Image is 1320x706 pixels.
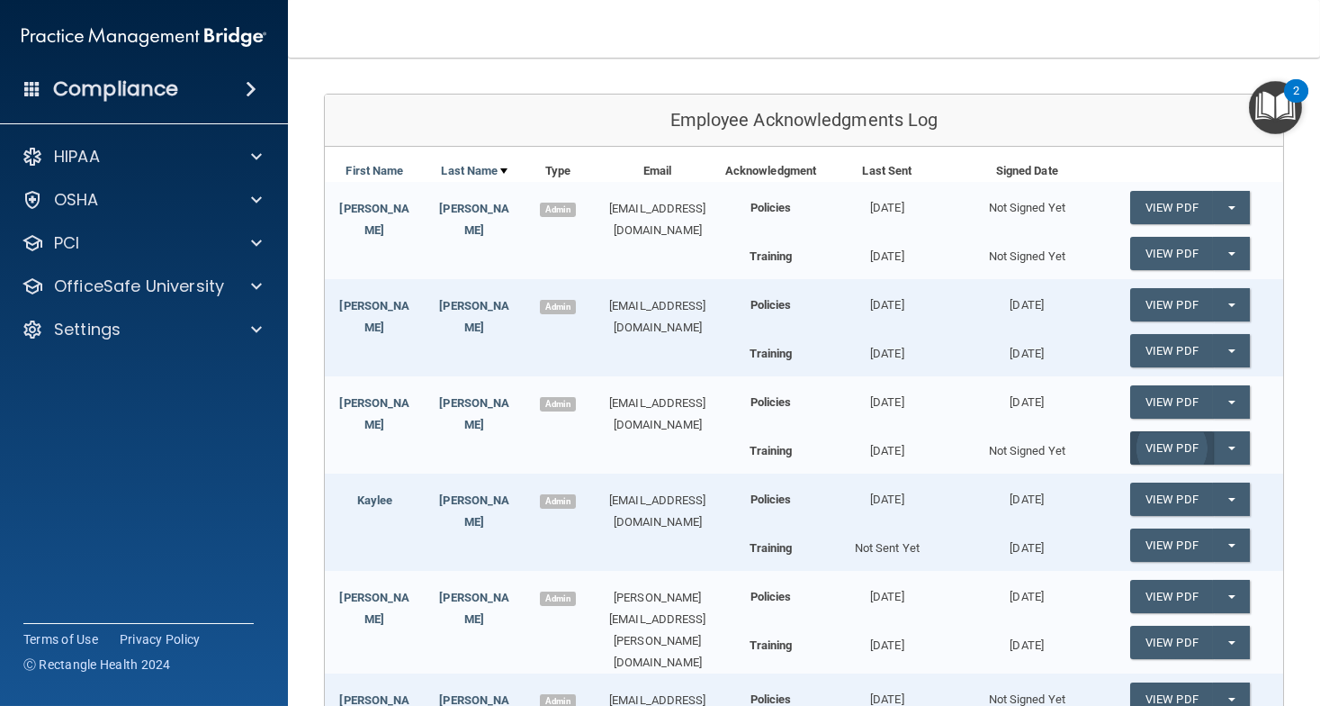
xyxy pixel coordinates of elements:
span: Admin [540,397,576,412]
a: View PDF [1130,288,1213,321]
div: [EMAIL_ADDRESS][DOMAIN_NAME] [591,295,724,339]
div: [DATE] [817,431,956,462]
span: Admin [540,300,576,314]
div: [DATE] [817,376,956,413]
div: [DATE] [817,182,956,219]
div: [DATE] [957,626,1097,656]
span: Admin [540,203,576,217]
p: HIPAA [54,146,100,167]
b: Training [750,638,793,652]
a: View PDF [1130,237,1213,270]
b: Policies [750,692,792,706]
div: [DATE] [957,334,1097,365]
span: Admin [540,494,576,509]
div: [EMAIL_ADDRESS][DOMAIN_NAME] [591,198,724,241]
a: View PDF [1130,385,1213,419]
a: HIPAA [22,146,262,167]
div: Acknowledgment [724,160,818,182]
div: [PERSON_NAME][EMAIL_ADDRESS][PERSON_NAME][DOMAIN_NAME] [591,587,724,674]
a: [PERSON_NAME] [339,299,409,334]
div: [DATE] [957,474,1097,511]
b: Policies [750,493,792,506]
div: [EMAIL_ADDRESS][DOMAIN_NAME] [591,393,724,436]
span: Admin [540,592,576,606]
a: [PERSON_NAME] [439,493,509,529]
a: View PDF [1130,334,1213,367]
b: Training [750,541,793,555]
p: OfficeSafe University [54,276,224,297]
a: OSHA [22,189,262,211]
div: Not Signed Yet [957,431,1097,462]
a: OfficeSafe University [22,276,262,297]
b: Policies [750,590,792,603]
a: [PERSON_NAME] [339,202,409,237]
a: [PERSON_NAME] [439,299,509,334]
b: Policies [750,395,792,409]
a: Settings [22,319,262,340]
div: Not Signed Yet [957,182,1097,219]
h4: Compliance [53,77,178,102]
b: Training [750,347,793,360]
span: Ⓒ Rectangle Health 2024 [23,656,171,674]
b: Policies [750,298,792,312]
a: [PERSON_NAME] [439,591,509,626]
a: [PERSON_NAME] [339,396,409,431]
a: [PERSON_NAME] [439,396,509,431]
a: [PERSON_NAME] [339,591,409,626]
div: [DATE] [957,376,1097,413]
div: [DATE] [957,529,1097,559]
a: View PDF [1130,191,1213,224]
div: [EMAIL_ADDRESS][DOMAIN_NAME] [591,490,724,533]
p: PCI [54,232,79,254]
div: [DATE] [817,571,956,608]
b: Training [750,249,793,263]
div: 2 [1293,91,1299,114]
a: PCI [22,232,262,254]
a: [PERSON_NAME] [439,202,509,237]
div: [DATE] [817,237,956,267]
div: [DATE] [817,334,956,365]
a: View PDF [1130,431,1213,465]
a: View PDF [1130,483,1213,516]
img: PMB logo [22,19,266,55]
p: Settings [54,319,121,340]
a: View PDF [1130,580,1213,613]
div: Employee Acknowledgments Log [325,95,1283,147]
button: Open Resource Center, 2 new notifications [1249,81,1302,134]
div: [DATE] [817,626,956,656]
div: Type [525,160,591,182]
div: Not Signed Yet [957,237,1097,267]
div: [DATE] [957,571,1097,608]
a: View PDF [1130,626,1213,659]
b: Policies [750,201,792,214]
a: Kaylee [357,493,393,507]
a: Terms of Use [23,630,98,648]
div: [DATE] [957,279,1097,316]
div: Not Sent Yet [817,529,956,559]
a: First Name [346,160,403,182]
div: Signed Date [957,160,1097,182]
div: Last Sent [817,160,956,182]
a: View PDF [1130,529,1213,562]
b: Training [750,444,793,457]
a: Privacy Policy [120,630,201,648]
a: Last Name [441,160,507,182]
p: OSHA [54,189,99,211]
div: Email [591,160,724,182]
div: [DATE] [817,279,956,316]
div: [DATE] [817,474,956,511]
